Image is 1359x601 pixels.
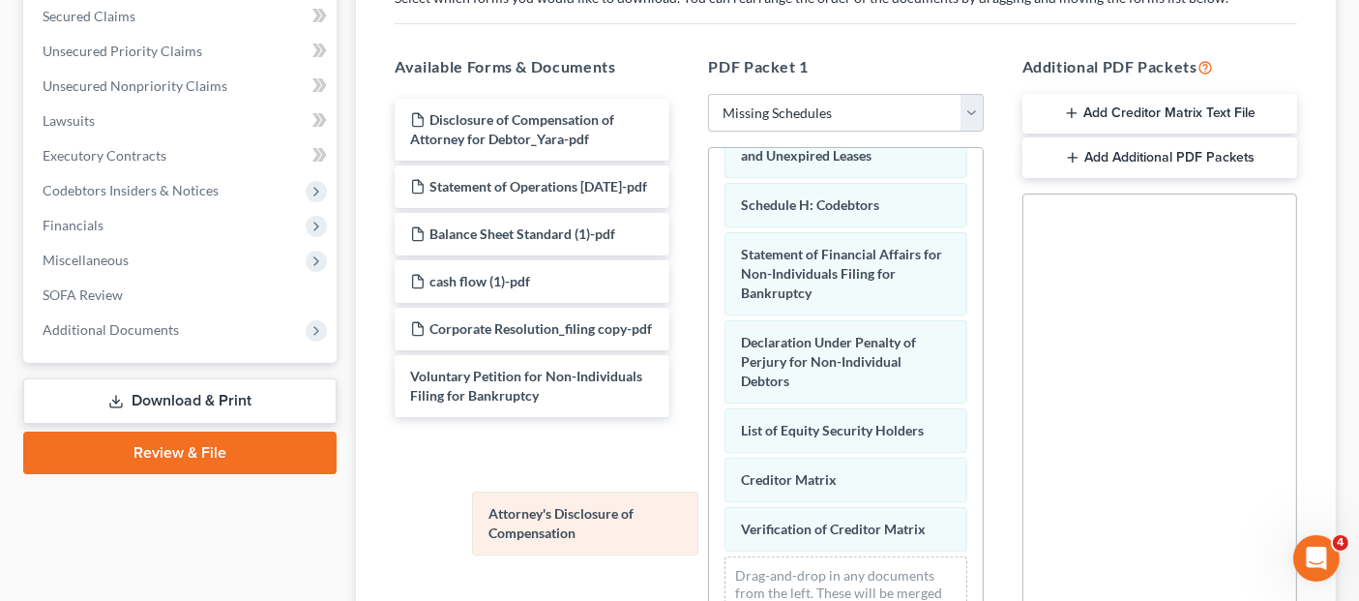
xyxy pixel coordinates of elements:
span: Attorney's Disclosure of Compensation [488,505,634,541]
span: Declaration Under Penalty of Perjury for Non-Individual Debtors [741,334,916,389]
span: Miscellaneous [43,252,129,268]
span: Balance Sheet Standard (1)-pdf [429,225,615,242]
a: Unsecured Priority Claims [27,34,337,69]
span: Disclosure of Compensation of Attorney for Debtor_Yara-pdf [410,111,614,147]
span: Executory Contracts [43,147,166,164]
span: Unsecured Priority Claims [43,43,202,59]
span: Financials [43,217,103,233]
span: Unsecured Nonpriority Claims [43,77,227,94]
h5: PDF Packet 1 [708,55,983,78]
a: Review & File [23,432,337,474]
a: Unsecured Nonpriority Claims [27,69,337,104]
span: Statement of Financial Affairs for Non-Individuals Filing for Bankruptcy [741,246,942,301]
span: Creditor Matrix [741,471,837,488]
span: Schedule H: Codebtors [741,196,879,213]
span: Lawsuits [43,112,95,129]
span: Additional Documents [43,321,179,338]
h5: Additional PDF Packets [1022,55,1297,78]
iframe: Intercom live chat [1293,535,1340,582]
span: Statement of Operations [DATE]-pdf [429,178,647,195]
a: Lawsuits [27,104,337,138]
span: SOFA Review [43,286,123,303]
span: Verification of Creditor Matrix [741,521,926,537]
a: Download & Print [23,378,337,424]
a: Executory Contracts [27,138,337,173]
a: SOFA Review [27,278,337,313]
span: 4 [1333,535,1348,551]
span: Codebtors Insiders & Notices [43,182,219,198]
button: Add Additional PDF Packets [1022,137,1297,178]
button: Add Creditor Matrix Text File [1022,94,1297,135]
h5: Available Forms & Documents [395,55,669,78]
span: cash flow (1)-pdf [429,273,530,289]
span: List of Equity Security Holders [741,422,924,438]
span: Secured Claims [43,8,135,24]
span: Voluntary Petition for Non-Individuals Filing for Bankruptcy [410,368,642,404]
span: Corporate Resolution_filing copy-pdf [429,320,652,337]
